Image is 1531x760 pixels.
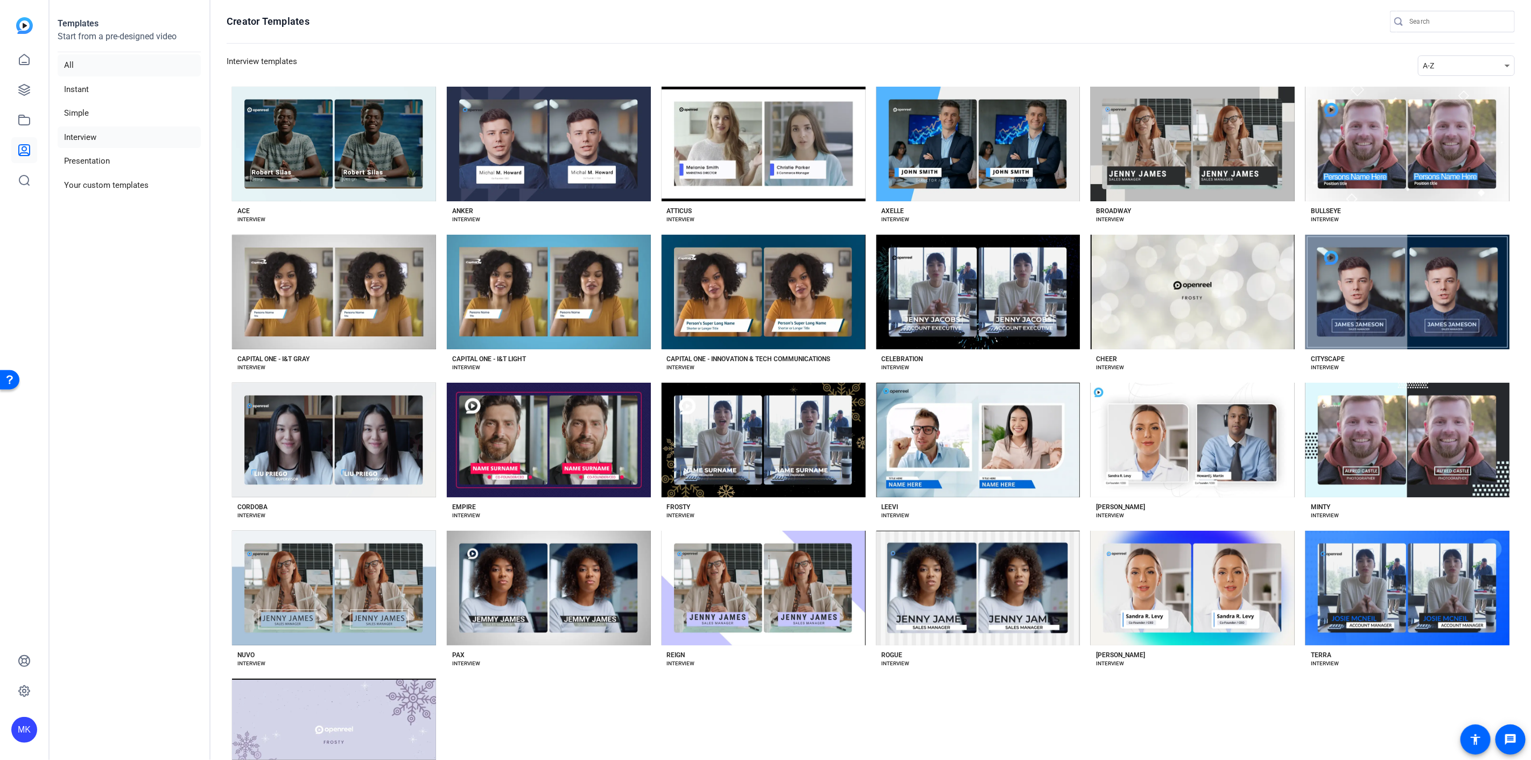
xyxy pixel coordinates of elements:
input: Search [1409,15,1506,28]
strong: Templates [58,18,99,29]
div: CAPITAL ONE - I&T LIGHT [452,355,526,363]
li: Your custom templates [58,174,201,196]
div: BULLSEYE [1311,207,1341,215]
div: ROGUE [882,651,903,659]
div: CHEER [1096,355,1117,363]
button: Template image [662,531,866,645]
h1: Creator Templates [227,15,310,28]
div: FROSTY [667,503,691,511]
button: Template image [232,87,436,201]
button: Template image [876,235,1080,349]
div: INTERVIEW [1096,363,1124,372]
p: Start from a pre-designed video [58,30,201,52]
div: INTERVIEW [1311,511,1339,520]
button: Template image [1091,531,1295,645]
div: INTERVIEW [1096,215,1124,224]
li: Instant [58,79,201,101]
div: INTERVIEW [237,511,265,520]
button: Template image [1305,531,1509,645]
div: INTERVIEW [237,363,265,372]
li: All [58,54,201,76]
button: Template image [447,235,651,349]
button: Template image [1091,383,1295,497]
button: Template image [232,383,436,497]
div: INTERVIEW [452,511,480,520]
button: Template image [1091,235,1295,349]
button: Template image [447,87,651,201]
button: Template image [876,87,1080,201]
div: INTERVIEW [1311,363,1339,372]
div: INTERVIEW [667,215,695,224]
button: Template image [232,531,436,645]
button: Template image [447,383,651,497]
div: CORDOBA [237,503,268,511]
li: Presentation [58,150,201,172]
div: [PERSON_NAME] [1096,651,1145,659]
button: Template image [1305,87,1509,201]
div: INTERVIEW [1311,215,1339,224]
mat-icon: accessibility [1469,733,1482,746]
button: Template image [232,235,436,349]
div: REIGN [667,651,685,659]
div: CELEBRATION [882,355,923,363]
div: ANKER [452,207,473,215]
button: Template image [1305,235,1509,349]
div: EMPIRE [452,503,476,511]
div: CITYSCAPE [1311,355,1345,363]
div: INTERVIEW [882,511,910,520]
button: Template image [662,87,866,201]
div: INTERVIEW [667,511,695,520]
div: INTERVIEW [1096,511,1124,520]
button: Template image [1305,383,1509,497]
div: INTERVIEW [237,659,265,668]
div: PAX [452,651,465,659]
span: A-Z [1423,61,1435,70]
div: INTERVIEW [667,363,695,372]
mat-icon: message [1504,733,1517,746]
div: INTERVIEW [1311,659,1339,668]
div: INTERVIEW [667,659,695,668]
div: NUVO [237,651,255,659]
button: Template image [1091,87,1295,201]
div: INTERVIEW [237,215,265,224]
div: BROADWAY [1096,207,1131,215]
div: [PERSON_NAME] [1096,503,1145,511]
li: Interview [58,126,201,149]
div: CAPITAL ONE - I&T GRAY [237,355,310,363]
div: MINTY [1311,503,1330,511]
button: Template image [876,531,1080,645]
button: Template image [662,383,866,497]
div: INTERVIEW [452,659,480,668]
button: Template image [662,235,866,349]
li: Simple [58,102,201,124]
button: Template image [447,531,651,645]
div: INTERVIEW [882,363,910,372]
div: INTERVIEW [882,659,910,668]
h3: Interview templates [227,55,297,76]
div: AXELLE [882,207,904,215]
div: INTERVIEW [452,363,480,372]
div: TERRA [1311,651,1331,659]
div: INTERVIEW [882,215,910,224]
div: CAPITAL ONE - INNOVATION & TECH COMMUNICATIONS [667,355,831,363]
div: INTERVIEW [1096,659,1124,668]
div: INTERVIEW [452,215,480,224]
div: LEEVI [882,503,898,511]
div: ATTICUS [667,207,692,215]
button: Template image [876,383,1080,497]
div: ACE [237,207,250,215]
img: blue-gradient.svg [16,17,33,34]
div: MK [11,717,37,743]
